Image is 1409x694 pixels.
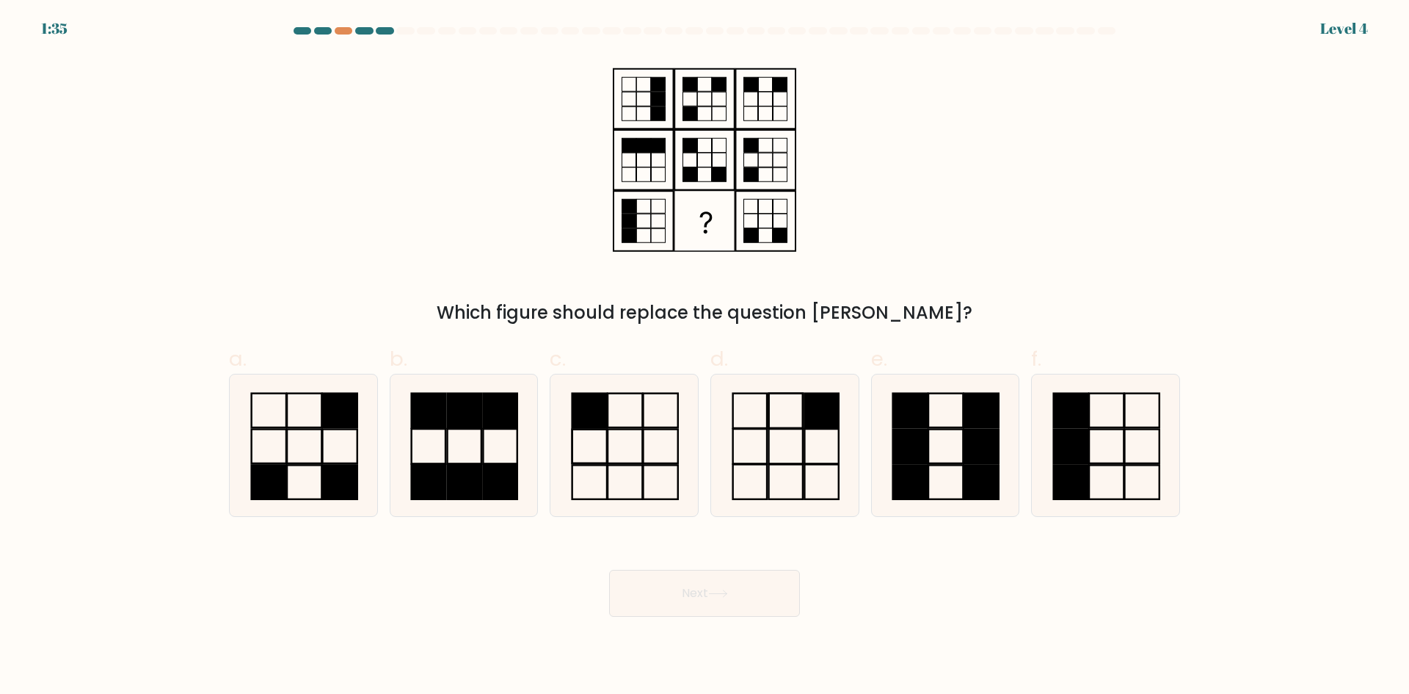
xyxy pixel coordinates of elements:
[550,344,566,373] span: c.
[238,300,1171,326] div: Which figure should replace the question [PERSON_NAME]?
[229,344,247,373] span: a.
[1031,344,1041,373] span: f.
[1320,18,1368,40] div: Level 4
[871,344,887,373] span: e.
[390,344,407,373] span: b.
[710,344,728,373] span: d.
[609,570,800,617] button: Next
[41,18,68,40] div: 1:35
